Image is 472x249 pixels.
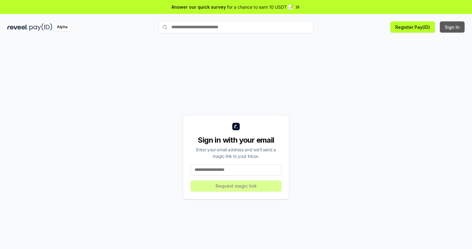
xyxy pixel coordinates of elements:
[54,23,71,31] div: Alpha
[171,4,226,10] span: Answer our quick survey
[232,123,240,130] img: logo_small
[191,135,281,145] div: Sign in with your email
[7,23,28,31] img: reveel_dark
[390,21,435,33] button: Register Pay(ID)
[191,146,281,159] div: Enter your email address and we’ll send a magic link to your inbox.
[29,23,52,31] img: pay_id
[440,21,465,33] button: Sign In
[227,4,293,10] span: for a chance to earn 10 USDT 📝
